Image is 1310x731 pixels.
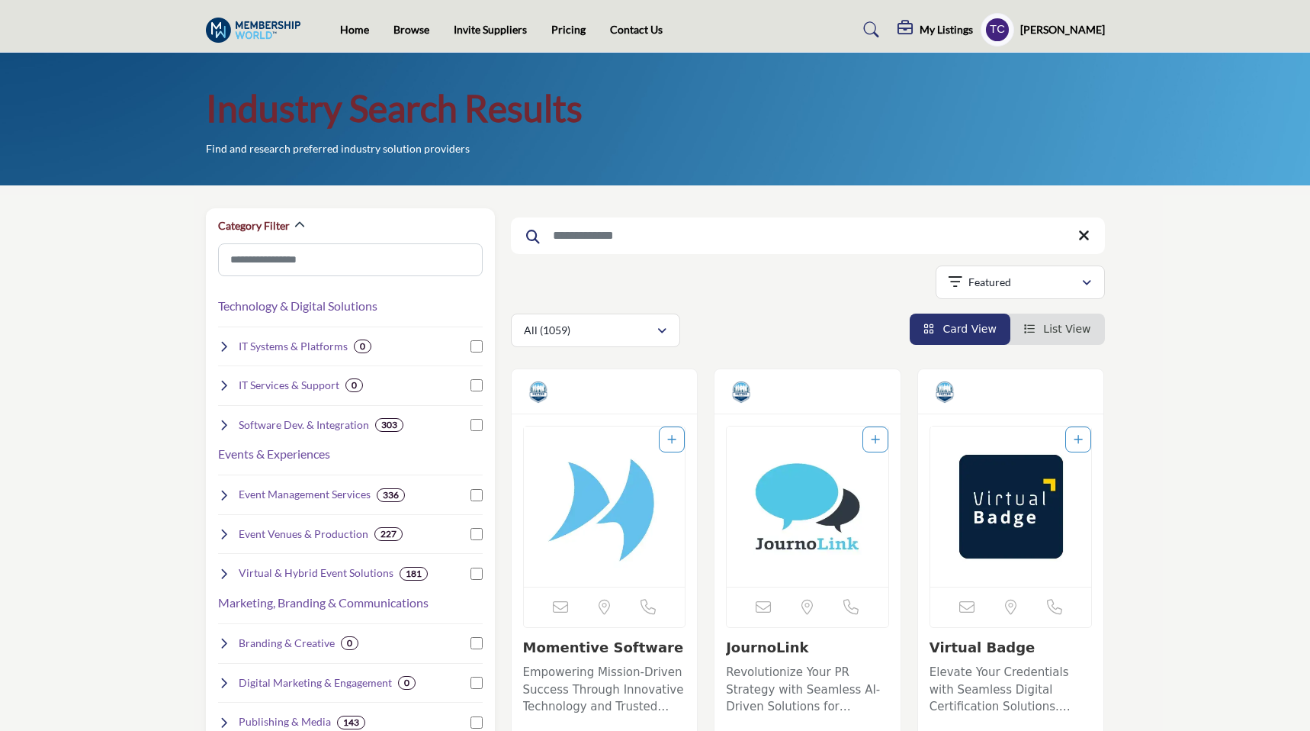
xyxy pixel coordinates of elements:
[354,340,371,353] div: 0 Results For IT Systems & Platforms
[930,427,1092,587] a: Open Listing in new tab
[470,717,483,729] input: Select Publishing & Media checkbox
[923,323,997,335] a: View Card
[470,637,483,649] input: Select Branding & Creative checkbox
[239,527,368,542] h4: Event Venues & Production : Physical spaces and production services for live events.
[968,275,1011,290] p: Featured
[523,664,686,716] p: Empowering Mission-Driven Success Through Innovative Technology and Trusted Expertise. For over f...
[524,323,570,338] p: All (1059)
[360,341,365,352] b: 0
[523,639,684,655] a: Momentive Software
[930,660,1093,716] a: Elevate Your Credentials with Seamless Digital Certification Solutions. Operating within the asso...
[377,488,405,502] div: 336 Results For Event Management Services
[470,677,483,689] input: Select Digital Marketing & Engagement checkbox
[849,18,889,42] a: Search
[920,23,973,37] h5: My Listings
[341,636,358,650] div: 0 Results For Branding & Creative
[727,427,888,587] a: Open Listing in new tab
[218,218,290,233] h2: Category Filter
[218,243,483,276] input: Search Category
[527,381,550,404] img: Vetted Partners Badge Icon
[352,380,357,391] b: 0
[340,23,369,36] a: Home
[470,340,483,353] input: Select IT Systems & Platforms checkbox
[470,568,483,580] input: Select Virtual & Hybrid Event Solutions checkbox
[239,487,371,502] h4: Event Management Services : Planning, logistics, and event registration.
[393,23,429,36] a: Browse
[406,568,422,579] b: 181
[523,660,686,716] a: Empowering Mission-Driven Success Through Innovative Technology and Trusted Expertise. For over f...
[239,378,339,393] h4: IT Services & Support : Ongoing technology support, hosting, and security.
[470,379,483,391] input: Select IT Services & Support checkbox
[930,639,1035,655] a: Virtual Badge
[511,217,1105,254] input: Search Keyword
[727,427,888,587] img: JournoLink
[206,85,583,132] h1: Industry Search Results
[871,433,880,446] a: Add To List
[511,314,680,347] button: All (1059)
[470,489,483,501] input: Select Event Management Services checkbox
[1074,433,1083,446] a: Add To List
[726,664,889,716] p: Revolutionize Your PR Strategy with Seamless AI-Driven Solutions for Businesses and Associations....
[1024,323,1091,335] a: View List
[239,339,348,354] h4: IT Systems & Platforms : Core systems like CRM, AMS, EMS, CMS, and LMS.
[524,427,686,587] a: Open Listing in new tab
[400,567,428,581] div: 181 Results For Virtual & Hybrid Event Solutions
[375,418,403,432] div: 303 Results For Software Dev. & Integration
[930,427,1092,587] img: Virtual Badge
[726,660,889,716] a: Revolutionize Your PR Strategy with Seamless AI-Driven Solutions for Businesses and Associations....
[910,314,1010,345] li: Card View
[942,323,996,335] span: Card View
[1020,22,1105,37] h5: [PERSON_NAME]
[398,676,416,690] div: 0 Results For Digital Marketing & Engagement
[404,678,409,688] b: 0
[218,297,377,315] button: Technology & Digital Solutions
[374,527,403,541] div: 227 Results For Event Venues & Production
[239,417,369,433] h4: Software Dev. & Integration : Custom software builds and system integrations.
[936,266,1105,299] button: Featured
[1043,323,1090,335] span: List View
[730,381,753,404] img: Vetted Partners Badge Icon
[523,639,686,656] h3: Momentive Software
[218,445,330,463] button: Events & Experiences
[470,419,483,431] input: Select Software Dev. & Integration checkbox
[667,433,676,446] a: Add To List
[726,639,808,655] a: JournoLink
[206,141,470,156] p: Find and research preferred industry solution providers
[524,427,686,587] img: Momentive Software
[239,714,331,729] h4: Publishing & Media : Content creation, publishing, and advertising.
[1010,314,1105,345] li: List View
[383,490,399,501] b: 336
[239,636,335,651] h4: Branding & Creative : Visual identity, design, and multimedia.
[610,23,663,36] a: Contact Us
[470,528,483,540] input: Select Event Venues & Production checkbox
[239,565,393,581] h4: Virtual & Hybrid Event Solutions : Digital tools and platforms for hybrid and virtual events.
[551,23,586,36] a: Pricing
[381,420,397,430] b: 303
[239,675,392,691] h4: Digital Marketing & Engagement : Campaigns, email marketing, and digital strategies.
[726,639,889,656] h3: JournoLink
[345,378,363,392] div: 0 Results For IT Services & Support
[897,21,973,39] div: My Listings
[981,13,1014,47] button: Show hide supplier dropdown
[218,594,429,612] button: Marketing, Branding & Communications
[347,638,352,649] b: 0
[380,529,397,539] b: 227
[930,639,1093,656] h3: Virtual Badge
[206,18,309,43] img: Site Logo
[454,23,527,36] a: Invite Suppliers
[343,717,359,728] b: 143
[933,381,956,404] img: Vetted Partners Badge Icon
[930,664,1093,716] p: Elevate Your Credentials with Seamless Digital Certification Solutions. Operating within the asso...
[337,716,365,729] div: 143 Results For Publishing & Media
